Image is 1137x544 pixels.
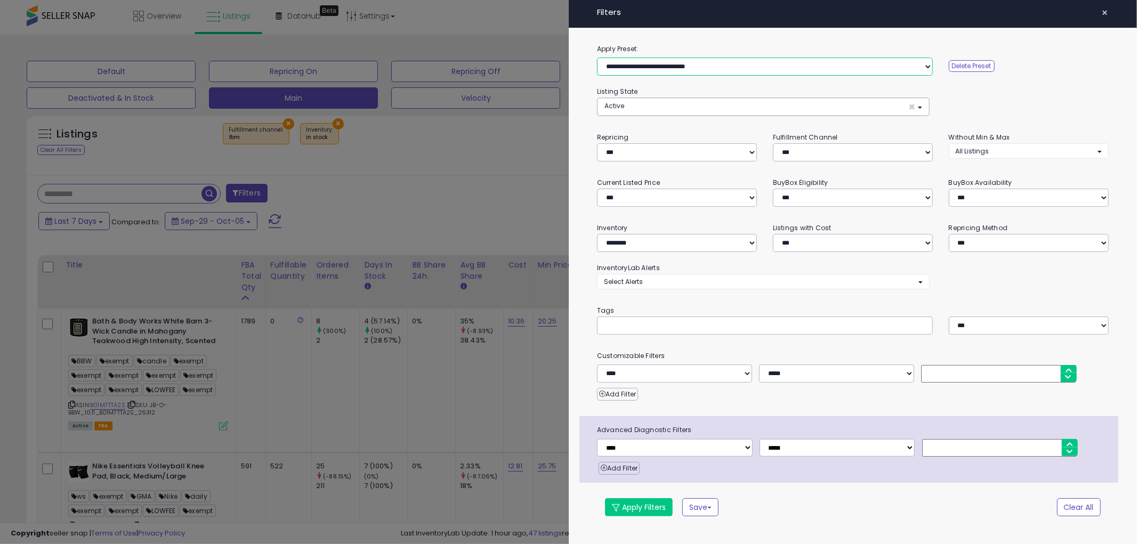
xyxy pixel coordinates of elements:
[597,133,629,142] small: Repricing
[597,87,638,96] small: Listing State
[599,462,640,475] button: Add Filter
[589,43,1117,55] label: Apply Preset:
[773,223,832,232] small: Listings with Cost
[597,8,1109,17] h4: Filters
[1057,498,1101,516] button: Clear All
[949,143,1109,159] button: All Listings
[949,178,1012,187] small: BuyBox Availability
[1098,5,1113,20] button: ×
[597,178,660,187] small: Current Listed Price
[589,305,1117,316] small: Tags
[605,498,673,516] button: Apply Filters
[909,101,916,112] span: ×
[682,498,719,516] button: Save
[1102,5,1109,20] span: ×
[589,424,1118,436] span: Advanced Diagnostic Filters
[949,223,1008,232] small: Repricing Method
[597,388,638,401] button: Add Filter
[604,277,643,286] span: Select Alerts
[597,223,628,232] small: Inventory
[597,274,930,289] button: Select Alerts
[589,350,1117,362] small: Customizable Filters
[949,133,1010,142] small: Without Min & Max
[597,263,660,272] small: InventoryLab Alerts
[956,147,989,156] span: All Listings
[598,98,929,116] button: Active ×
[949,60,995,72] button: Delete Preset
[773,133,838,142] small: Fulfillment Channel
[773,178,828,187] small: BuyBox Eligibility
[604,101,624,110] span: Active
